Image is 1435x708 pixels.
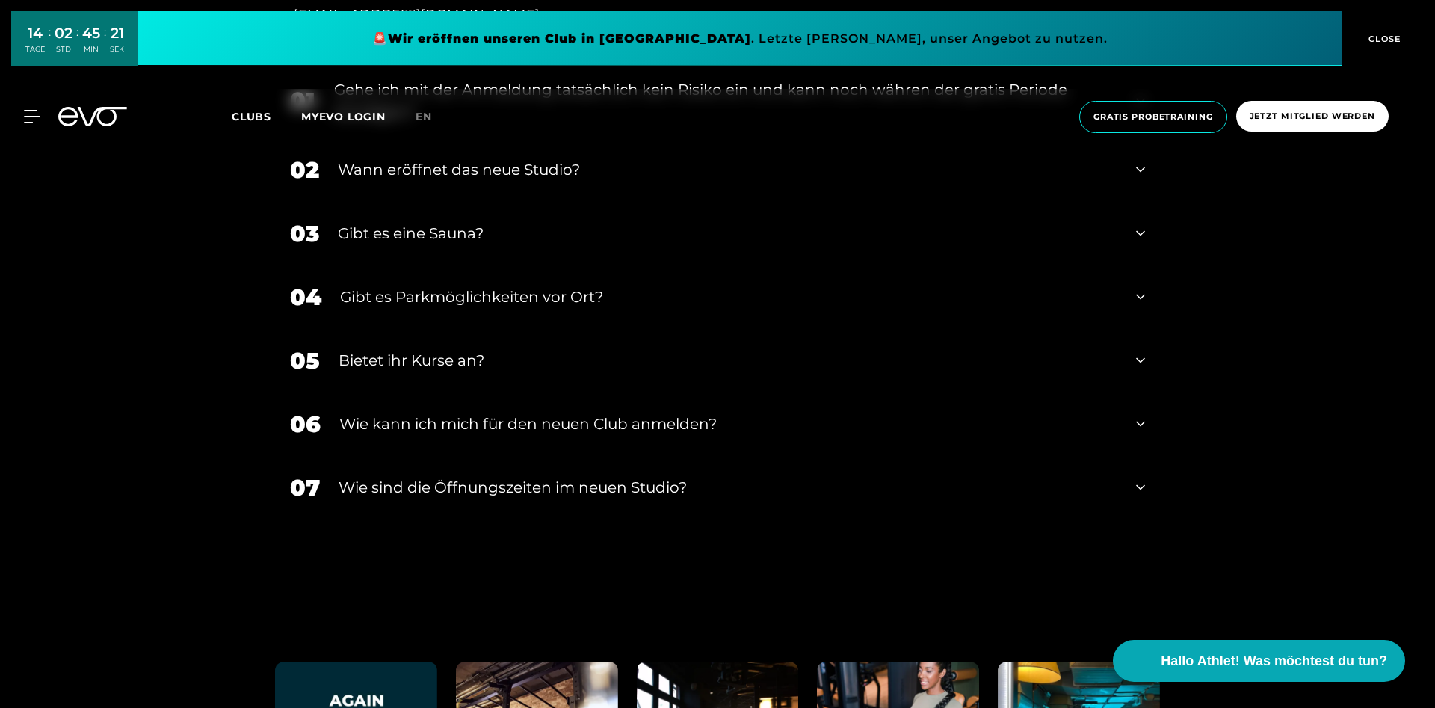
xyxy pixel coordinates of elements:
div: Gibt es Parkmöglichkeiten vor Ort? [340,286,1117,308]
div: TAGE [25,44,45,55]
div: 45 [82,22,100,44]
div: 06 [290,407,321,441]
div: : [49,24,51,64]
div: ​Wie sind die Öffnungszeiten im neuen Studio? [339,476,1117,499]
div: 21 [110,22,124,44]
span: CLOSE [1365,32,1401,46]
span: Gratis Probetraining [1093,111,1213,123]
div: Bietet ihr Kurse an? [339,349,1117,372]
div: Gibt es eine Sauna? [338,222,1117,244]
a: Jetzt Mitglied werden [1232,101,1393,133]
div: Wann eröffnet das neue Studio? [338,158,1117,181]
span: en [416,110,432,123]
div: 02 [55,22,72,44]
div: STD [55,44,72,55]
span: Hallo Athlet! Was möchtest du tun? [1161,651,1387,671]
div: 03 [290,217,319,250]
a: en [416,108,450,126]
div: 07 [290,471,320,505]
span: Clubs [232,110,271,123]
button: Hallo Athlet! Was möchtest du tun? [1113,640,1405,682]
div: 04 [290,280,321,314]
button: CLOSE [1342,11,1424,66]
a: Gratis Probetraining [1075,101,1232,133]
div: Wie kann ich mich für den neuen Club anmelden? [339,413,1117,435]
div: : [104,24,106,64]
div: 02 [290,153,319,187]
span: Jetzt Mitglied werden [1250,110,1375,123]
a: Clubs [232,109,301,123]
a: MYEVO LOGIN [301,110,386,123]
div: 05 [290,344,320,378]
div: 14 [25,22,45,44]
div: SEK [110,44,124,55]
div: MIN [82,44,100,55]
div: : [76,24,78,64]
